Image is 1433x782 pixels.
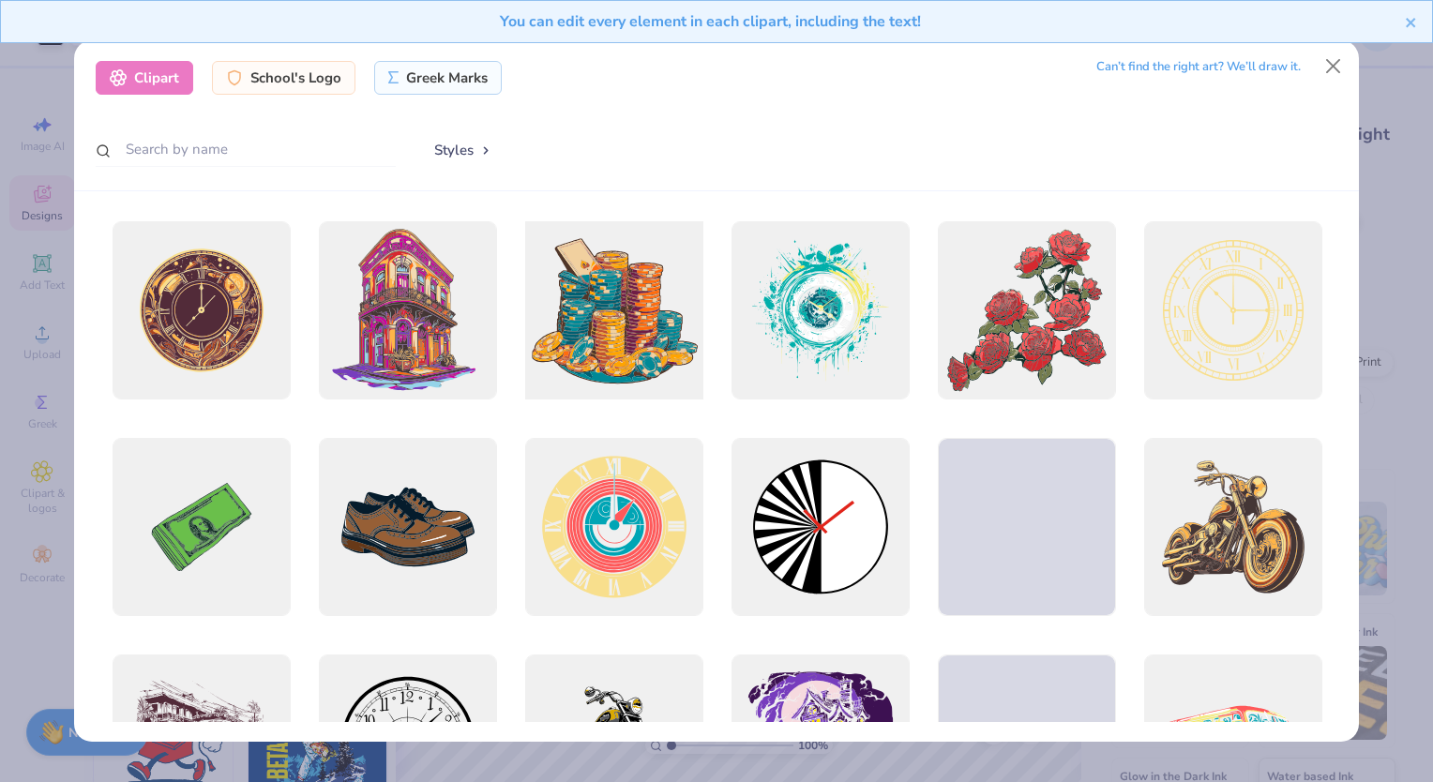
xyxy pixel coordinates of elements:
[374,61,503,95] div: Greek Marks
[96,132,396,167] input: Search by name
[212,61,355,95] div: School's Logo
[1316,48,1351,83] button: Close
[15,10,1405,33] div: You can edit every element in each clipart, including the text!
[1405,10,1418,33] button: close
[1096,51,1301,83] div: Can’t find the right art? We’ll draw it.
[415,132,512,168] button: Styles
[96,61,193,95] div: Clipart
